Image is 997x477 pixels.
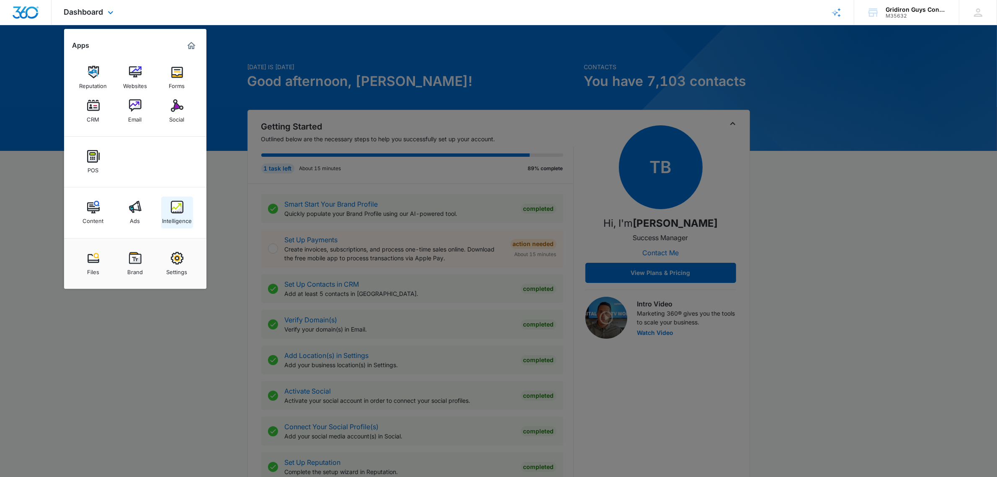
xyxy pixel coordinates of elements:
div: Ads [130,213,140,224]
div: Reputation [80,78,107,89]
a: Brand [119,248,151,280]
div: Settings [167,264,188,275]
a: Content [77,197,109,228]
a: CRM [77,95,109,127]
div: Files [87,264,99,275]
div: Websites [123,78,147,89]
div: Intelligence [162,213,192,224]
a: Email [119,95,151,127]
span: Dashboard [64,8,103,16]
div: Social [170,112,185,123]
a: Marketing 360® Dashboard [185,39,198,52]
a: Websites [119,62,151,93]
a: Files [77,248,109,280]
a: Intelligence [161,197,193,228]
a: POS [77,146,109,178]
a: Ads [119,197,151,228]
a: Social [161,95,193,127]
div: account id [886,13,947,19]
h2: Apps [72,41,90,49]
div: Email [129,112,142,123]
a: Settings [161,248,193,280]
div: CRM [87,112,100,123]
a: Reputation [77,62,109,93]
div: Brand [127,264,143,275]
a: Forms [161,62,193,93]
div: Content [83,213,104,224]
div: POS [88,163,99,174]
div: Forms [169,78,185,89]
div: account name [886,6,947,13]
